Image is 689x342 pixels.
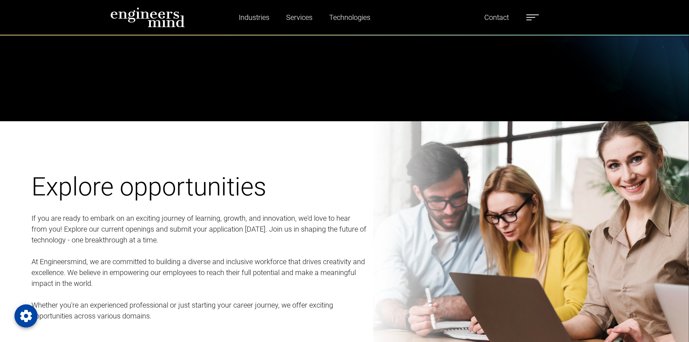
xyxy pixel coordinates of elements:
[31,300,367,321] p: Whether you're an experienced professional or just starting your career journey, we offer excitin...
[326,9,373,26] a: Technologies
[283,9,315,26] a: Services
[31,256,367,289] p: At Engineersmind, we are committed to building a diverse and inclusive workforce that drives crea...
[31,213,367,245] p: If you are ready to embark on an exciting journey of learning, growth, and innovation, we'd love ...
[236,9,272,26] a: Industries
[110,7,185,28] img: logo
[31,172,367,202] h1: Explore opportunities
[481,9,512,26] a: Contact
